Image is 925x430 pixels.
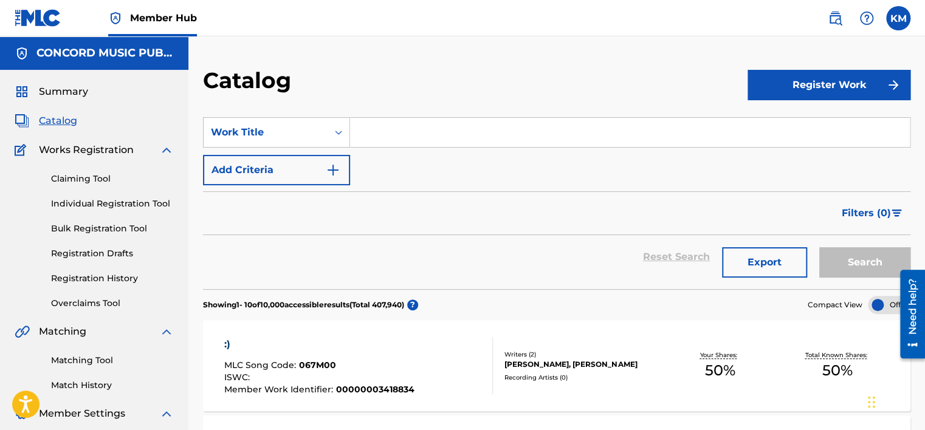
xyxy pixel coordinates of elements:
[855,6,879,30] div: Help
[51,272,174,285] a: Registration History
[159,143,174,157] img: expand
[203,320,910,411] a: :)MLC Song Code:067M00ISWC:Member Work Identifier:00000003418834Writers (2)[PERSON_NAME], [PERSON...
[108,11,123,26] img: Top Rightsholder
[15,406,29,421] img: Member Settings
[822,360,853,381] span: 50 %
[36,46,174,60] h5: CONCORD MUSIC PUBLISHING LLC
[39,143,134,157] span: Works Registration
[51,297,174,310] a: Overclaims Tool
[336,384,414,395] span: 00000003418834
[51,379,174,392] a: Match History
[15,114,29,128] img: Catalog
[203,299,404,310] p: Showing 1 - 10 of 10,000 accessible results (Total 407,940 )
[203,67,297,94] h2: Catalog
[823,6,847,30] a: Public Search
[15,114,77,128] a: CatalogCatalog
[211,125,320,140] div: Work Title
[868,384,875,420] div: Drag
[326,163,340,177] img: 9d2ae6d4665cec9f34b9.svg
[864,372,925,430] iframe: Chat Widget
[859,11,874,26] img: help
[504,350,661,359] div: Writers ( 2 )
[224,384,336,395] span: Member Work Identifier :
[891,265,925,363] iframe: Resource Center
[407,299,418,310] span: ?
[504,359,661,370] div: [PERSON_NAME], [PERSON_NAME]
[805,350,870,360] p: Total Known Shares:
[51,172,174,185] a: Claiming Tool
[39,114,77,128] span: Catalog
[299,360,336,370] span: 067M00
[834,198,910,228] button: Filters (0)
[886,6,910,30] div: User Menu
[159,406,174,421] img: expand
[842,206,891,220] span: Filters ( 0 )
[224,372,253,383] span: ISWC :
[51,247,174,260] a: Registration Drafts
[722,247,807,278] button: Export
[15,324,30,339] img: Matching
[892,210,902,217] img: filter
[203,155,350,185] button: Add Criteria
[504,373,661,382] div: Recording Artists ( 0 )
[224,360,299,370] span: MLC Song Code :
[704,360,735,381] span: 50 %
[828,11,842,26] img: search
[224,337,414,352] div: :)
[886,78,901,92] img: f7272a7cc735f4ea7f67.svg
[203,117,910,289] form: Search Form
[700,350,740,360] p: Your Shares:
[15,46,29,61] img: Accounts
[15,143,30,157] img: Works Registration
[51,222,174,235] a: Bulk Registration Tool
[51,197,174,210] a: Individual Registration Tool
[39,324,86,339] span: Matching
[51,354,174,367] a: Matching Tool
[159,324,174,339] img: expand
[130,11,197,25] span: Member Hub
[15,84,29,99] img: Summary
[15,84,88,99] a: SummarySummary
[748,70,910,100] button: Register Work
[15,9,61,27] img: MLC Logo
[808,299,862,310] span: Compact View
[39,84,88,99] span: Summary
[39,406,125,421] span: Member Settings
